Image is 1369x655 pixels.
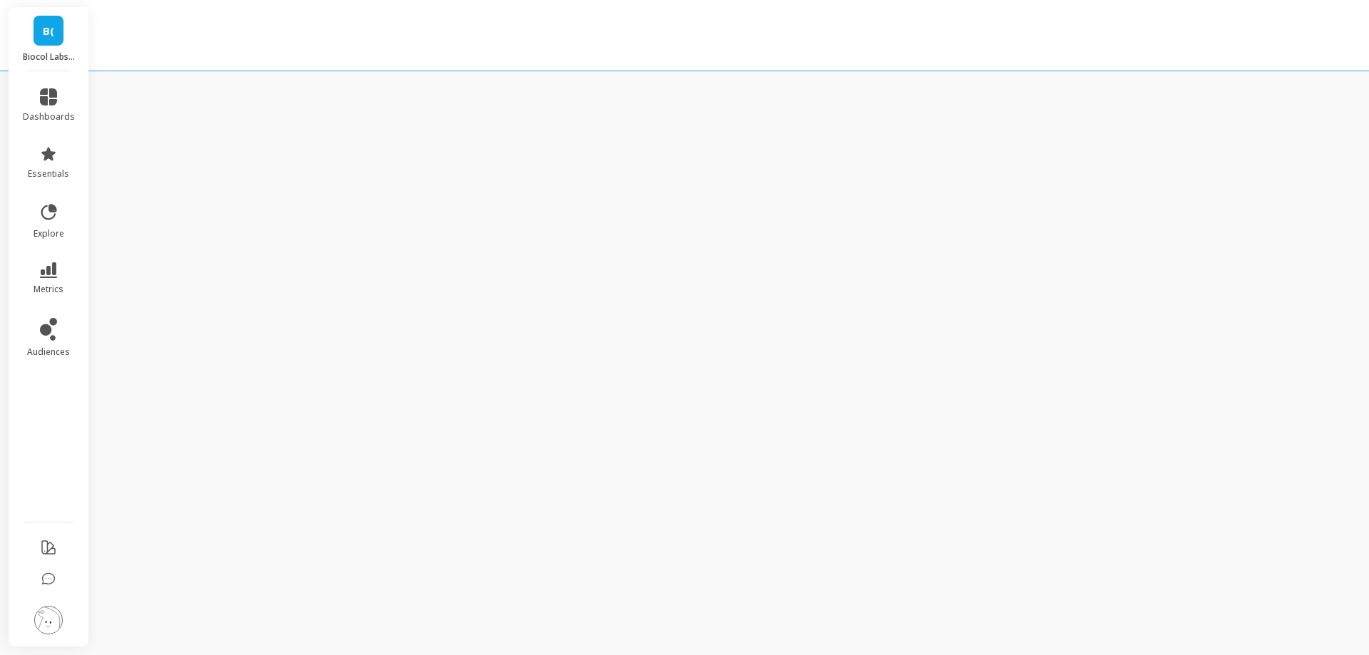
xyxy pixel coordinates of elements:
span: metrics [34,284,63,295]
span: explore [34,228,64,239]
span: audiences [27,346,70,358]
img: profile picture [34,606,63,634]
span: essentials [28,168,69,180]
span: B( [43,23,54,39]
p: Biocol Labs (US) [23,51,75,63]
span: dashboards [23,111,75,123]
